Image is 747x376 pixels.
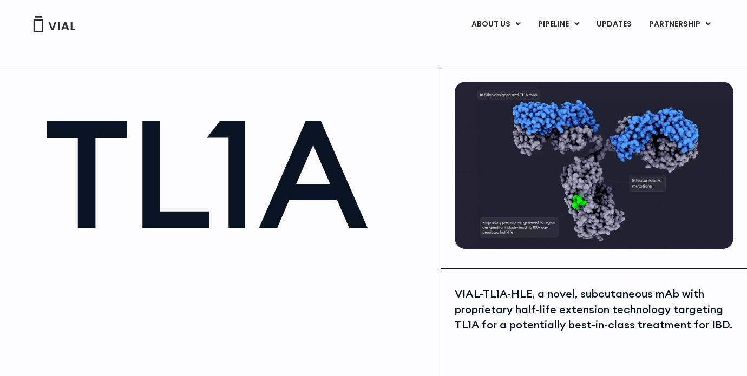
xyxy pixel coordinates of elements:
[529,15,587,34] a: PIPELINEMenu Toggle
[455,82,733,249] img: TL1A antibody diagram.
[463,15,529,34] a: ABOUT USMenu Toggle
[455,286,733,333] div: VIAL-TL1A-HLE, a novel, subcutaneous mAb with proprietary half-life extension technology targetin...
[588,15,640,34] a: UPDATES
[32,16,76,32] img: Vial Logo
[640,15,719,34] a: PARTNERSHIPMenu Toggle
[44,98,430,249] h1: TL1A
